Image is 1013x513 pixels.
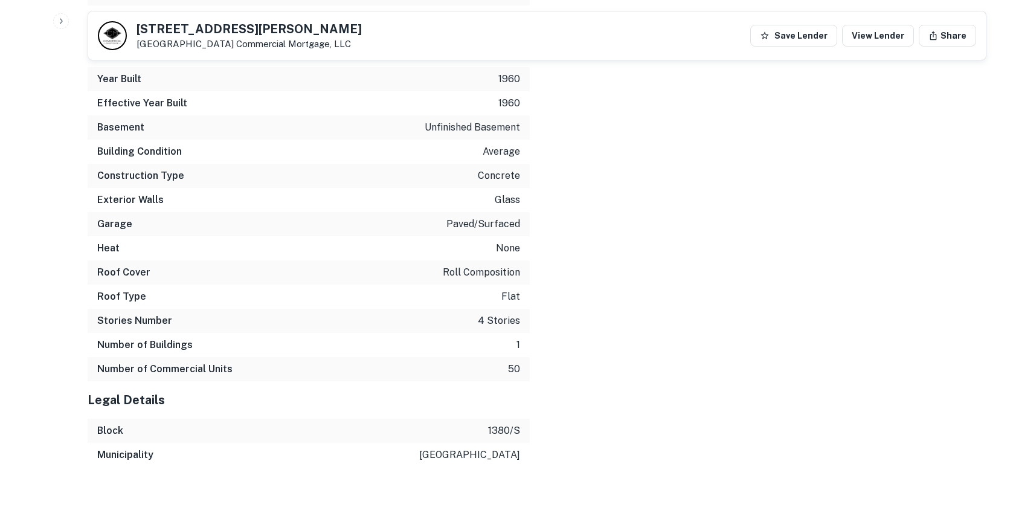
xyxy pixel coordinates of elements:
p: [GEOGRAPHIC_DATA] [419,448,520,462]
p: 50 [508,362,520,376]
p: concrete [478,169,520,183]
h6: Effective Year Built [97,96,187,111]
h6: Exterior Walls [97,193,164,207]
h6: Building Condition [97,144,182,159]
p: unfinished basement [425,120,520,135]
h6: Year Built [97,72,141,86]
h6: Number of Buildings [97,338,193,352]
p: 1 [516,338,520,352]
iframe: Chat Widget [953,416,1013,474]
p: flat [501,289,520,304]
a: Commercial Mortgage, LLC [236,39,351,49]
p: average [483,144,520,159]
h6: Garage [97,217,132,231]
p: 4 stories [478,314,520,328]
p: 1380/s [488,424,520,438]
h6: Roof Type [97,289,146,304]
p: roll composition [443,265,520,280]
p: glass [495,193,520,207]
p: none [496,241,520,256]
p: 1960 [498,96,520,111]
h6: Heat [97,241,120,256]
h6: Number of Commercial Units [97,362,233,376]
h6: Construction Type [97,169,184,183]
h6: Roof Cover [97,265,150,280]
p: 1960 [498,72,520,86]
h6: Basement [97,120,144,135]
h6: Stories Number [97,314,172,328]
h6: Municipality [97,448,153,462]
button: Save Lender [750,25,837,47]
h5: [STREET_ADDRESS][PERSON_NAME] [137,23,362,35]
p: [GEOGRAPHIC_DATA] [137,39,362,50]
button: Share [919,25,976,47]
h6: Block [97,424,123,438]
p: paved/surfaced [446,217,520,231]
a: View Lender [842,25,914,47]
h5: Legal Details [88,391,530,409]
